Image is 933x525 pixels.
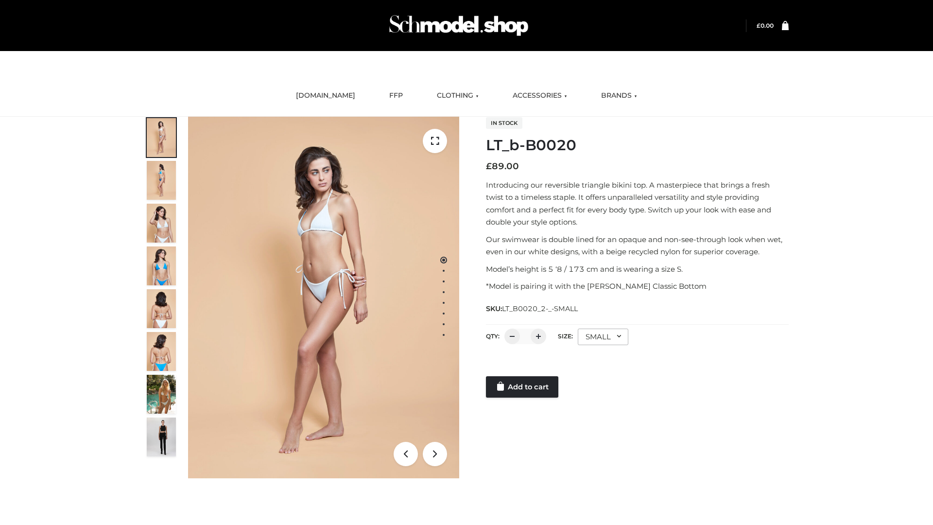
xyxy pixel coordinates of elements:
img: ArielClassicBikiniTop_CloudNine_AzureSky_OW114ECO_1-scaled.jpg [147,118,176,157]
img: ArielClassicBikiniTop_CloudNine_AzureSky_OW114ECO_2-scaled.jpg [147,161,176,200]
div: SMALL [578,329,628,345]
bdi: 0.00 [757,22,774,29]
span: £ [486,161,492,172]
a: [DOMAIN_NAME] [289,85,363,106]
img: ArielClassicBikiniTop_CloudNine_AzureSky_OW114ECO_1 [188,117,459,478]
span: £ [757,22,760,29]
label: QTY: [486,332,500,340]
img: ArielClassicBikiniTop_CloudNine_AzureSky_OW114ECO_7-scaled.jpg [147,289,176,328]
a: ACCESSORIES [505,85,574,106]
a: CLOTHING [430,85,486,106]
bdi: 89.00 [486,161,519,172]
a: BRANDS [594,85,644,106]
span: SKU: [486,303,579,315]
a: £0.00 [757,22,774,29]
img: ArielClassicBikiniTop_CloudNine_AzureSky_OW114ECO_8-scaled.jpg [147,332,176,371]
h1: LT_b-B0020 [486,137,789,154]
a: FFP [382,85,410,106]
img: ArielClassicBikiniTop_CloudNine_AzureSky_OW114ECO_3-scaled.jpg [147,204,176,243]
img: 49df5f96394c49d8b5cbdcda3511328a.HD-1080p-2.5Mbps-49301101_thumbnail.jpg [147,418,176,456]
p: Our swimwear is double lined for an opaque and non-see-through look when wet, even in our white d... [486,233,789,258]
p: Model’s height is 5 ‘8 / 173 cm and is wearing a size S. [486,263,789,276]
img: ArielClassicBikiniTop_CloudNine_AzureSky_OW114ECO_4-scaled.jpg [147,246,176,285]
img: Arieltop_CloudNine_AzureSky2.jpg [147,375,176,414]
img: Schmodel Admin 964 [386,6,532,45]
p: *Model is pairing it with the [PERSON_NAME] Classic Bottom [486,280,789,293]
a: Add to cart [486,376,558,398]
label: Size: [558,332,573,340]
span: In stock [486,117,522,129]
span: LT_B0020_2-_-SMALL [502,304,578,313]
p: Introducing our reversible triangle bikini top. A masterpiece that brings a fresh twist to a time... [486,179,789,228]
